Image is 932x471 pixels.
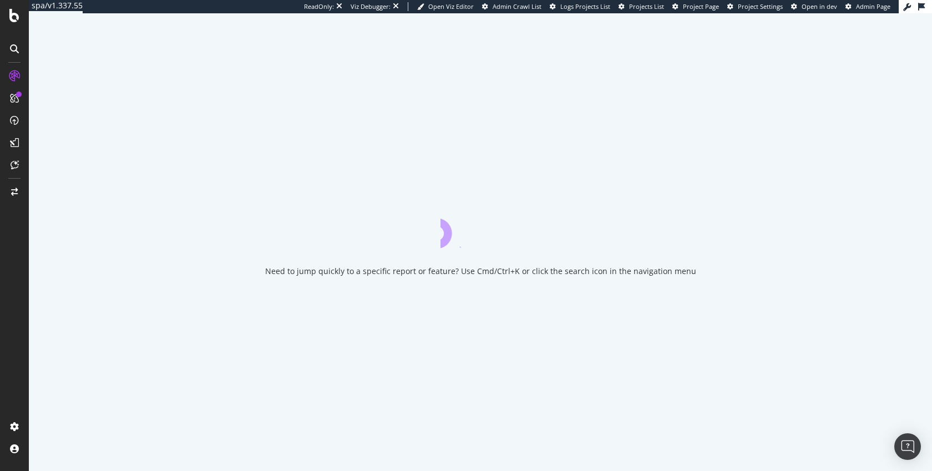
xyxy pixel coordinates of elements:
span: Project Page [683,2,719,11]
a: Project Page [672,2,719,11]
a: Open in dev [791,2,837,11]
span: Projects List [629,2,664,11]
a: Logs Projects List [550,2,610,11]
span: Open Viz Editor [428,2,474,11]
div: Need to jump quickly to a specific report or feature? Use Cmd/Ctrl+K or click the search icon in ... [265,266,696,277]
div: Viz Debugger: [351,2,391,11]
span: Admin Crawl List [493,2,541,11]
a: Project Settings [727,2,783,11]
div: Open Intercom Messenger [894,433,921,460]
span: Logs Projects List [560,2,610,11]
div: animation [440,208,520,248]
a: Admin Page [845,2,890,11]
span: Project Settings [738,2,783,11]
a: Admin Crawl List [482,2,541,11]
a: Open Viz Editor [417,2,474,11]
span: Admin Page [856,2,890,11]
span: Open in dev [802,2,837,11]
a: Projects List [619,2,664,11]
div: ReadOnly: [304,2,334,11]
